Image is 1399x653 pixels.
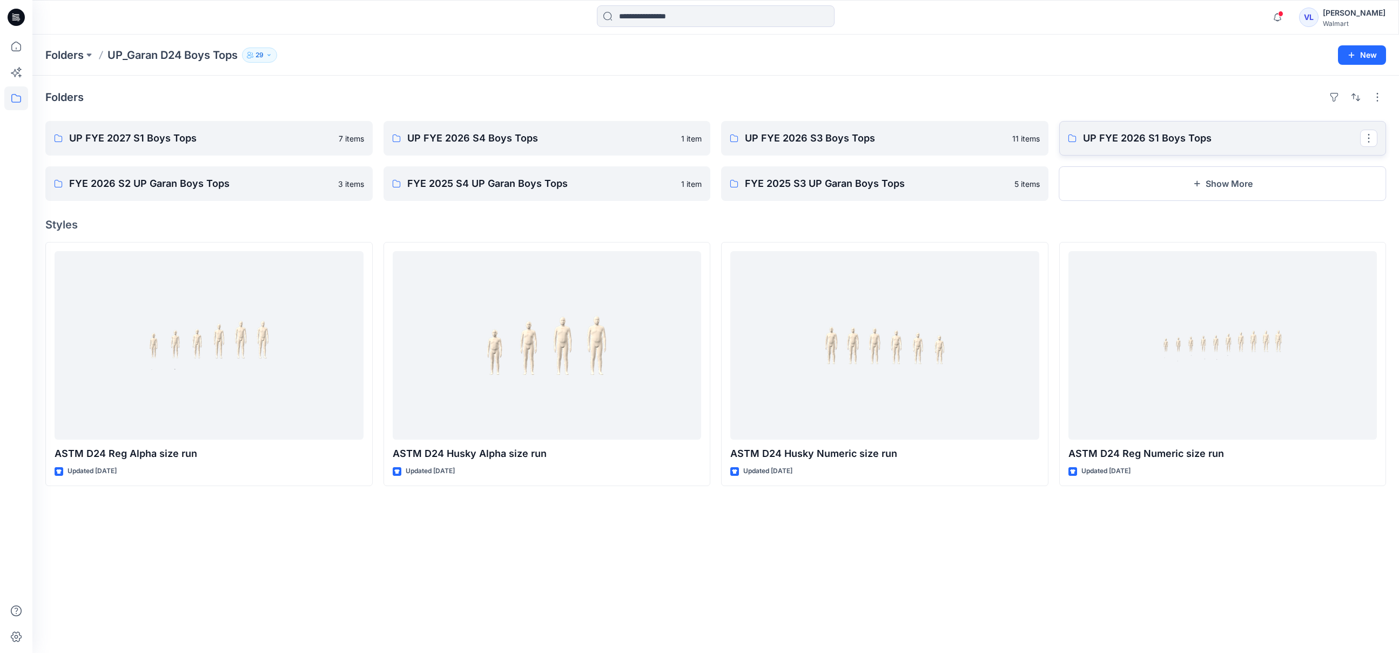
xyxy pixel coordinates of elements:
p: 5 items [1014,178,1040,190]
p: Updated [DATE] [743,466,792,477]
a: FYE 2026 S2 UP Garan Boys Tops3 items [45,166,373,201]
p: 1 item [681,133,702,144]
h4: Folders [45,91,84,104]
a: ASTM D24 Reg Numeric size run [1068,251,1377,440]
p: Updated [DATE] [1081,466,1131,477]
p: 1 item [681,178,702,190]
a: UP FYE 2026 S3 Boys Tops11 items [721,121,1048,156]
a: FYE 2025 S3 UP Garan Boys Tops5 items [721,166,1048,201]
p: FYE 2026 S2 UP Garan Boys Tops [69,176,332,191]
p: ASTM D24 Husky Alpha size run [393,446,702,461]
a: UP FYE 2026 S1 Boys Tops [1059,121,1387,156]
button: New [1338,45,1386,65]
a: ASTM D24 Husky Numeric size run [730,251,1039,440]
p: FYE 2025 S4 UP Garan Boys Tops [407,176,675,191]
p: UP FYE 2026 S4 Boys Tops [407,131,675,146]
p: FYE 2025 S3 UP Garan Boys Tops [745,176,1008,191]
p: Updated [DATE] [68,466,117,477]
button: Show More [1059,166,1387,201]
div: Walmart [1323,19,1385,28]
a: ASTM D24 Husky Alpha size run [393,251,702,440]
p: ASTM D24 Husky Numeric size run [730,446,1039,461]
p: 11 items [1012,133,1040,144]
p: 3 items [338,178,364,190]
h4: Styles [45,218,1386,231]
p: ASTM D24 Reg Alpha size run [55,446,364,461]
p: UP FYE 2026 S1 Boys Tops [1083,131,1361,146]
p: UP FYE 2027 S1 Boys Tops [69,131,332,146]
div: [PERSON_NAME] [1323,6,1385,19]
button: 29 [242,48,277,63]
a: UP FYE 2026 S4 Boys Tops1 item [384,121,711,156]
a: UP FYE 2027 S1 Boys Tops7 items [45,121,373,156]
p: 29 [255,49,264,61]
p: UP_Garan D24 Boys Tops [107,48,238,63]
p: 7 items [339,133,364,144]
a: FYE 2025 S4 UP Garan Boys Tops1 item [384,166,711,201]
p: Updated [DATE] [406,466,455,477]
a: Folders [45,48,84,63]
p: ASTM D24 Reg Numeric size run [1068,446,1377,461]
a: ASTM D24 Reg Alpha size run [55,251,364,440]
p: UP FYE 2026 S3 Boys Tops [745,131,1006,146]
div: VL [1299,8,1319,27]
